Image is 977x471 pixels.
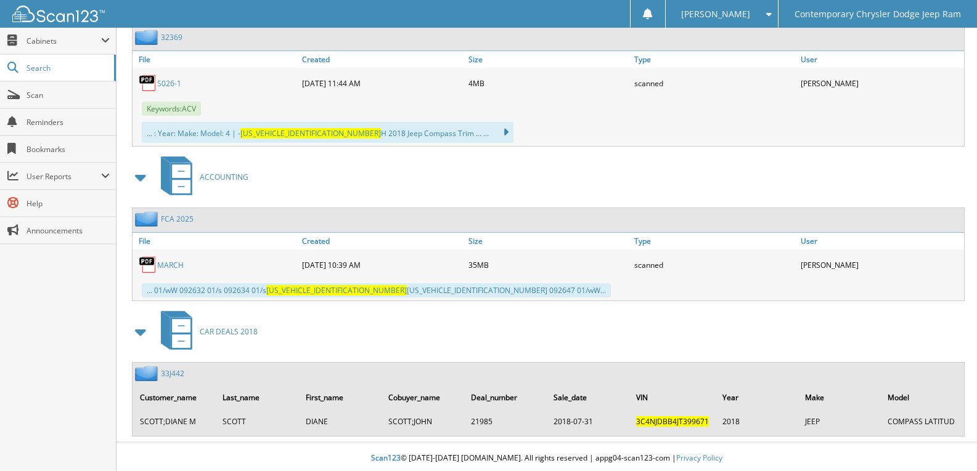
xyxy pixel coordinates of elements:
[631,51,798,68] a: Type
[27,198,110,209] span: Help
[216,385,298,410] th: Last_name
[382,385,464,410] th: Cobuyer_name
[142,102,201,116] span: Keywords: A C V
[547,385,629,410] th: Sale_date
[27,117,110,127] span: Reminders
[135,366,161,381] img: folder2.png
[630,385,715,410] th: VIN
[371,453,401,463] span: Scan123
[299,252,465,277] div: [DATE] 10:39 AM
[465,411,546,432] td: 2 1 9 8 5
[465,71,632,95] div: 4MB
[161,214,194,224] a: FCA 2025
[382,411,464,432] td: S C O T T ; J O H N
[799,411,880,432] td: J E E P
[636,416,709,427] span: 3 C 4 N J D B B 4 J T 3 9 9 6 7 1
[465,233,632,249] a: Size
[799,385,880,410] th: Make
[139,74,157,92] img: PDF.png
[240,128,381,139] span: [US_VEHICLE_IDENTIFICATION_NUMBER]
[157,260,184,270] a: MARCH
[547,411,629,432] td: 2 0 1 8 - 0 7 - 3 1
[142,122,513,143] div: ... : Year: Make: Model: 4 | - H 2018 Jeep Compass Trim ... ...
[300,411,381,432] td: D I A N E
[716,411,798,432] td: 2 0 1 8
[795,10,961,18] span: Contemporary Chrysler Dodge Jeep Ram
[135,30,161,45] img: folder2.png
[134,411,215,432] td: S C O T T ; D I A N E M
[27,63,108,73] span: Search
[798,252,964,277] div: [PERSON_NAME]
[299,51,465,68] a: Created
[881,385,963,410] th: Model
[27,90,110,100] span: Scan
[200,326,258,337] span: C A R D E A L S 2 0 1 8
[27,36,101,46] span: Cabinets
[798,233,964,249] a: User
[631,71,798,95] div: scanned
[153,307,258,356] a: CAR DEALS 2018
[157,78,181,89] a: S026-1
[27,144,110,155] span: Bookmarks
[133,51,299,68] a: File
[27,171,101,182] span: User Reports
[133,233,299,249] a: File
[676,453,722,463] a: Privacy Policy
[200,172,248,182] span: A C C O U N T I N G
[465,51,632,68] a: Size
[216,411,298,432] td: S C O T T
[142,283,611,297] div: ... 01/wW 092632 01/s 092634 01/s [US_VEHICLE_IDENTIFICATION_NUMBER] 092647 01/wW...
[631,252,798,277] div: scanned
[881,411,963,432] td: C O M P A S S L A T I T U D
[681,10,750,18] span: [PERSON_NAME]
[798,71,964,95] div: [PERSON_NAME]
[631,233,798,249] a: Type
[161,32,182,42] a: 32369
[798,51,964,68] a: User
[299,71,465,95] div: [DATE] 11:44 AM
[915,412,977,471] iframe: Chat Widget
[716,385,798,410] th: Year
[266,285,407,296] span: [US_VEHICLE_IDENTIFICATION_NUMBER]
[134,385,215,410] th: Customer_name
[12,6,105,22] img: scan123-logo-white.svg
[465,385,546,410] th: Deal_number
[135,211,161,227] img: folder2.png
[465,252,632,277] div: 35MB
[300,385,381,410] th: First_name
[139,256,157,274] img: PDF.png
[153,153,248,201] a: ACCOUNTING
[161,368,184,379] a: 33J442
[27,225,110,236] span: Announcements
[299,233,465,249] a: Created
